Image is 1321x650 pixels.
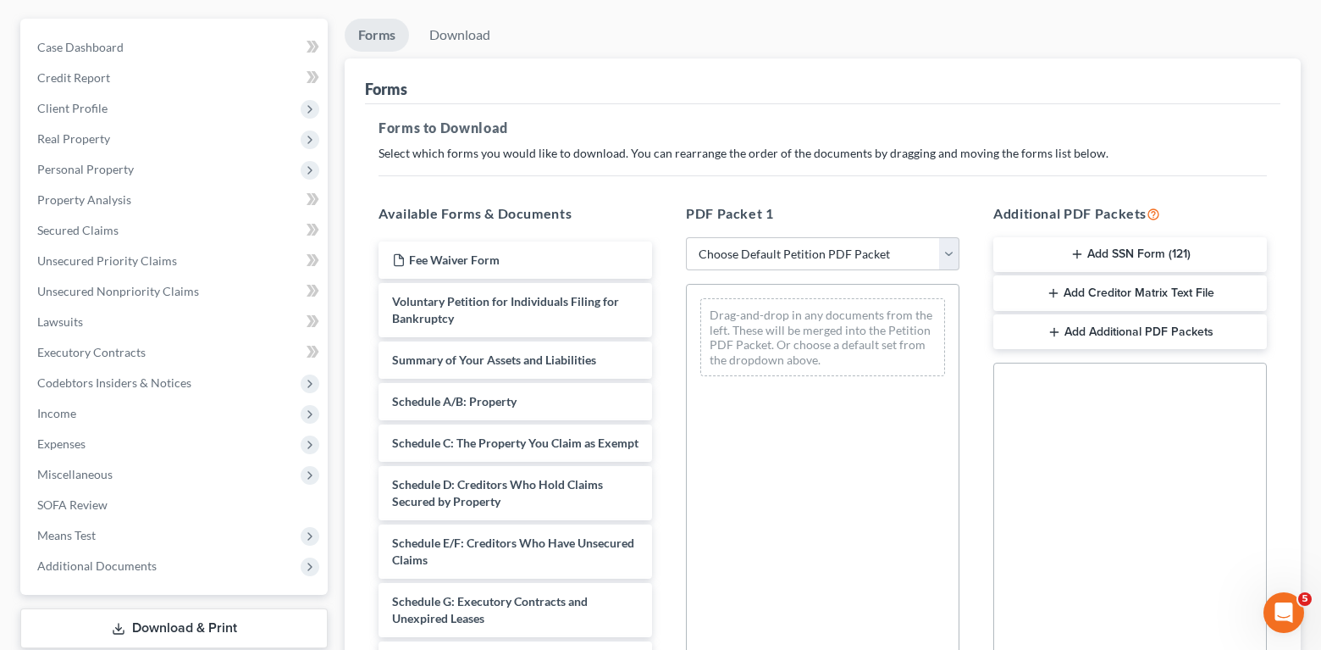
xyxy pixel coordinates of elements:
span: Secured Claims [37,223,119,237]
button: Add SSN Form (121) [993,237,1267,273]
div: Forms [365,79,407,99]
p: Select which forms you would like to download. You can rearrange the order of the documents by dr... [379,145,1267,162]
a: Download & Print [20,608,328,648]
span: Miscellaneous [37,467,113,481]
a: Unsecured Priority Claims [24,246,328,276]
span: Means Test [37,528,96,542]
span: Codebtors Insiders & Notices [37,375,191,390]
a: Download [416,19,504,52]
h5: Additional PDF Packets [993,203,1267,224]
span: Property Analysis [37,192,131,207]
h5: PDF Packet 1 [686,203,959,224]
span: Schedule G: Executory Contracts and Unexpired Leases [392,594,588,625]
button: Add Creditor Matrix Text File [993,275,1267,311]
span: Voluntary Petition for Individuals Filing for Bankruptcy [392,294,619,325]
h5: Available Forms & Documents [379,203,652,224]
a: Forms [345,19,409,52]
a: Executory Contracts [24,337,328,368]
div: Drag-and-drop in any documents from the left. These will be merged into the Petition PDF Packet. ... [700,298,945,376]
span: Income [37,406,76,420]
span: Credit Report [37,70,110,85]
span: Schedule D: Creditors Who Hold Claims Secured by Property [392,477,603,508]
span: Unsecured Priority Claims [37,253,177,268]
a: SOFA Review [24,490,328,520]
iframe: Intercom live chat [1263,592,1304,633]
span: Summary of Your Assets and Liabilities [392,353,596,367]
span: Lawsuits [37,314,83,329]
span: Schedule E/F: Creditors Who Have Unsecured Claims [392,536,634,567]
span: Schedule A/B: Property [392,394,517,408]
span: Additional Documents [37,558,157,573]
span: Expenses [37,436,86,451]
a: Unsecured Nonpriority Claims [24,276,328,307]
span: 5 [1298,592,1312,606]
span: Personal Property [37,162,134,176]
span: Case Dashboard [37,40,124,54]
h5: Forms to Download [379,118,1267,138]
span: Executory Contracts [37,345,146,359]
a: Secured Claims [24,215,328,246]
a: Case Dashboard [24,32,328,63]
span: SOFA Review [37,497,108,512]
span: Client Profile [37,101,108,115]
button: Add Additional PDF Packets [993,314,1267,350]
span: Real Property [37,131,110,146]
a: Property Analysis [24,185,328,215]
span: Unsecured Nonpriority Claims [37,284,199,298]
a: Credit Report [24,63,328,93]
a: Lawsuits [24,307,328,337]
span: Fee Waiver Form [409,253,500,267]
span: Schedule C: The Property You Claim as Exempt [392,436,638,450]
